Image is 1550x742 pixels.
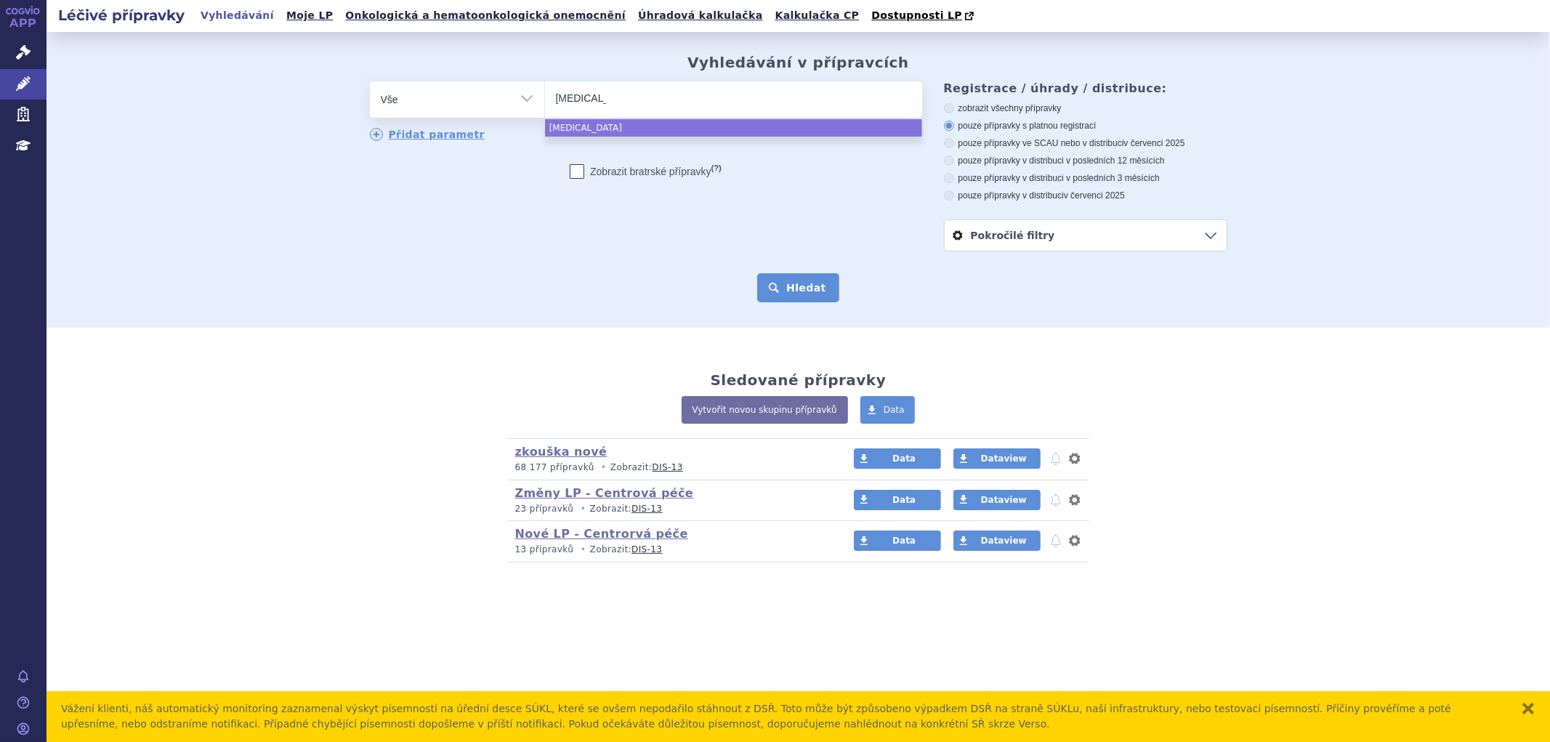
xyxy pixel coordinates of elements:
[892,536,916,546] span: Data
[47,5,196,25] h2: Léčivé přípravky
[1049,491,1063,509] button: notifikace
[757,273,839,302] button: Hledat
[981,495,1027,505] span: Dataview
[953,448,1041,469] a: Dataview
[577,503,590,515] i: •
[854,490,941,510] a: Data
[1067,532,1082,549] button: nastavení
[545,119,922,137] li: [MEDICAL_DATA]
[597,461,610,474] i: •
[196,6,278,25] a: Vyhledávání
[953,531,1041,551] a: Dataview
[953,490,1041,510] a: Dataview
[884,405,905,415] span: Data
[981,536,1027,546] span: Dataview
[282,6,337,25] a: Moje LP
[577,544,590,556] i: •
[515,461,827,474] p: Zobrazit:
[515,544,574,555] span: 13 přípravků
[515,462,594,472] span: 68 177 přípravků
[981,453,1027,464] span: Dataview
[1067,491,1082,509] button: nastavení
[652,462,682,472] a: DIS-13
[631,504,662,514] a: DIS-13
[892,495,916,505] span: Data
[711,164,722,173] abbr: (?)
[944,102,1227,114] label: zobrazit všechny přípravky
[860,396,916,424] a: Data
[570,164,722,179] label: Zobrazit bratrské přípravky
[944,190,1227,201] label: pouze přípravky v distribuci
[945,220,1227,251] a: Pokročilé filtry
[867,6,981,26] a: Dostupnosti LP
[944,120,1227,132] label: pouze přípravky s platnou registrací
[1049,532,1063,549] button: notifikace
[370,128,485,141] a: Přidat parametr
[341,6,630,25] a: Onkologická a hematoonkologická onemocnění
[1064,190,1125,201] span: v červenci 2025
[854,531,941,551] a: Data
[515,527,688,541] a: Nové LP - Centrorvá péče
[944,81,1227,95] h3: Registrace / úhrady / distribuce:
[1067,450,1082,467] button: nastavení
[1124,138,1185,148] span: v červenci 2025
[854,448,941,469] a: Data
[515,503,827,515] p: Zobrazit:
[515,486,694,500] a: Změny LP - Centrová péče
[515,504,574,514] span: 23 přípravků
[892,453,916,464] span: Data
[687,54,909,71] h2: Vyhledávání v přípravcích
[1521,701,1535,716] button: zavřít
[682,396,848,424] a: Vytvořit novou skupinu přípravků
[771,6,864,25] a: Kalkulačka CP
[711,371,887,389] h2: Sledované přípravky
[634,6,767,25] a: Úhradová kalkulačka
[631,544,662,555] a: DIS-13
[871,9,962,21] span: Dostupnosti LP
[1049,450,1063,467] button: notifikace
[61,701,1506,732] div: Vážení klienti, náš automatický monitoring zaznamenal výskyt písemností na úřední desce SÚKL, kte...
[515,544,827,556] p: Zobrazit:
[515,445,608,459] a: zkouška nové
[944,172,1227,184] label: pouze přípravky v distribuci v posledních 3 měsících
[944,155,1227,166] label: pouze přípravky v distribuci v posledních 12 měsících
[944,137,1227,149] label: pouze přípravky ve SCAU nebo v distribuci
